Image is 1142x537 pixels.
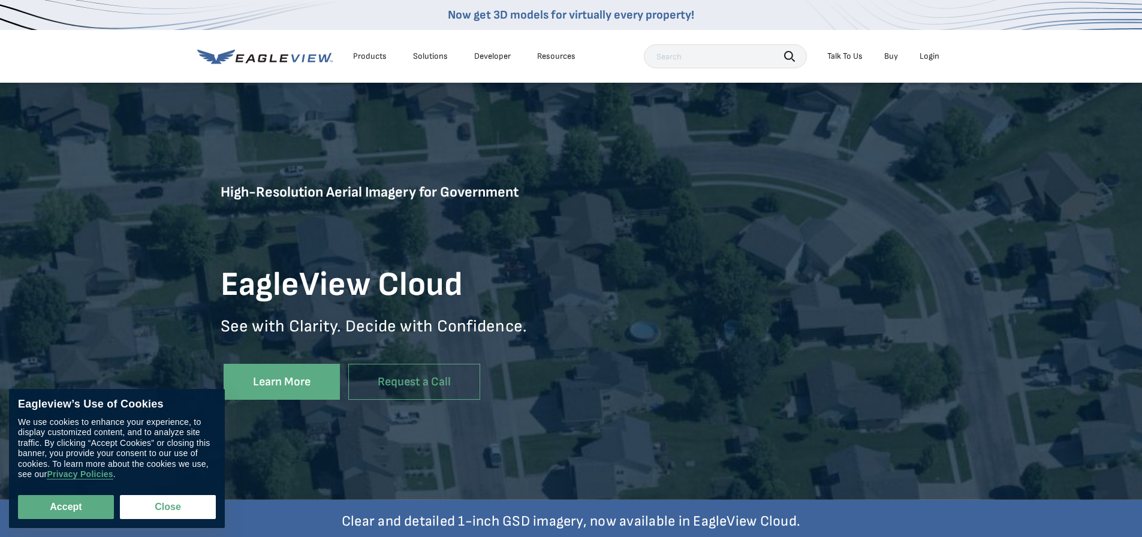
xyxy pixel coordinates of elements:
iframe: EagleView Cloud Overview [571,197,922,395]
a: Now get 3D models for virtually every property! [448,8,694,22]
div: Products [353,51,387,62]
div: Login [920,51,939,62]
a: Learn More [224,364,340,400]
a: Privacy Policies [47,470,113,480]
a: Developer [474,51,511,62]
input: Search [644,44,807,68]
div: Talk To Us [827,51,863,62]
h5: High-Resolution Aerial Imagery for Government [221,183,571,255]
div: Resources [537,51,575,62]
p: See with Clarity. Decide with Confidence. [221,316,571,355]
a: Buy [884,51,898,62]
button: Accept [18,495,114,519]
a: Request a Call [348,364,480,400]
button: Close [120,495,216,519]
div: Eagleview’s Use of Cookies [18,398,216,411]
div: We use cookies to enhance your experience, to display customized content, and to analyze site tra... [18,417,216,480]
h1: EagleView Cloud [221,264,571,306]
div: Solutions [413,51,448,62]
